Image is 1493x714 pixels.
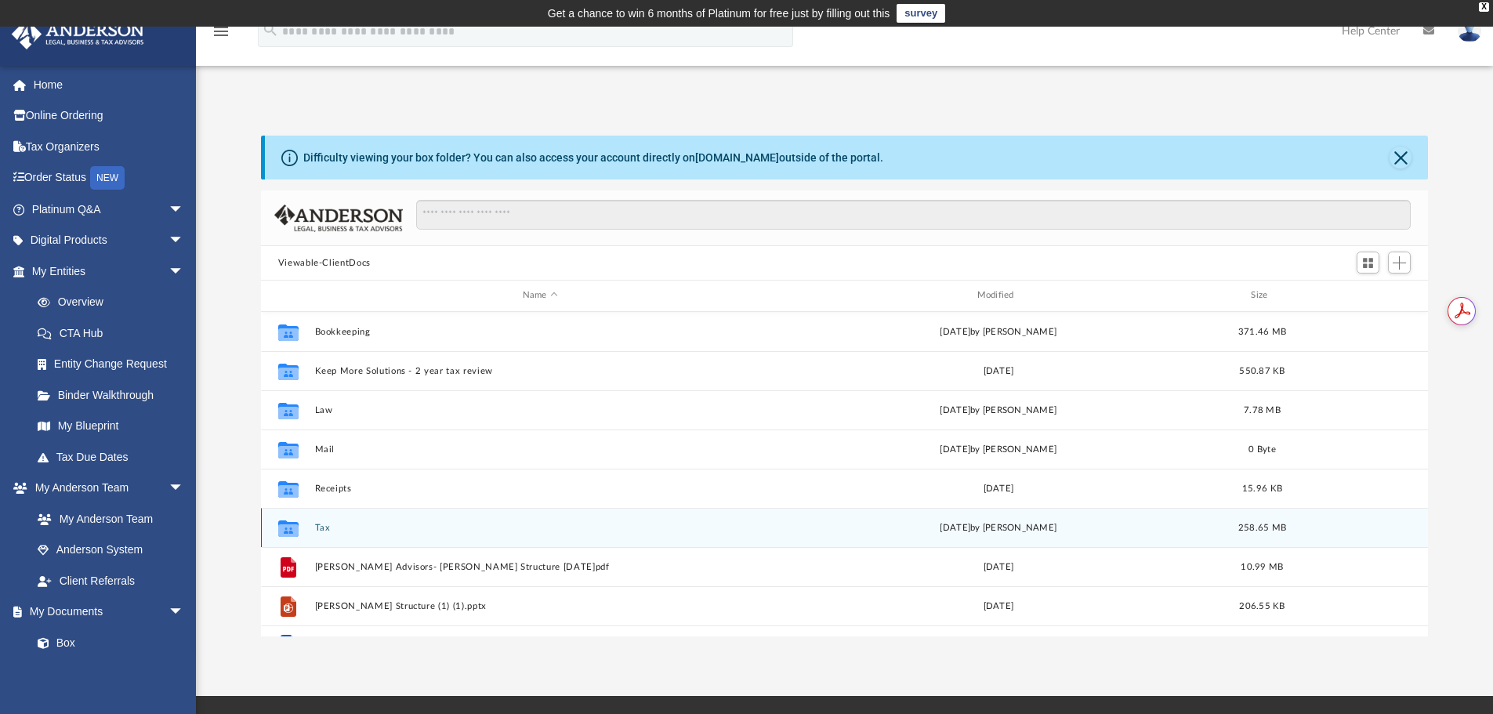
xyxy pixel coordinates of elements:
a: Box [22,627,192,658]
a: My Anderson Team [22,503,192,535]
span: 258.65 MB [1238,523,1286,531]
button: Close [1390,147,1411,169]
i: menu [212,22,230,41]
a: Client Referrals [22,565,200,596]
span: 550.87 KB [1239,366,1285,375]
button: Bookkeeping [314,327,766,337]
button: Switch to Grid View [1357,252,1380,274]
button: Law [314,405,766,415]
a: survey [897,4,945,23]
button: [PERSON_NAME] Advisors- [PERSON_NAME] Structure [DATE]pdf [314,562,766,572]
button: Receipts [314,484,766,494]
div: by [PERSON_NAME] [773,520,1224,535]
span: 15.96 KB [1242,484,1282,492]
a: Order StatusNEW [11,162,208,194]
div: [DATE] [773,481,1224,495]
i: search [262,21,279,38]
div: [DATE] by [PERSON_NAME] [773,403,1224,417]
div: [DATE] [773,560,1224,574]
div: Difficulty viewing your box folder? You can also access your account directly on outside of the p... [303,150,883,166]
a: Anderson System [22,535,200,566]
a: Tax Due Dates [22,441,208,473]
button: Tax [314,523,766,533]
a: Online Ordering [11,100,208,132]
button: [PERSON_NAME] Structure (1) (1).pptx [314,601,766,611]
div: Name [313,288,765,303]
span: arrow_drop_down [169,256,200,288]
img: Anderson Advisors Platinum Portal [7,19,149,49]
span: 7.78 MB [1244,405,1281,414]
span: arrow_drop_down [169,225,200,257]
div: Get a chance to win 6 months of Platinum for free just by filling out this [548,4,890,23]
img: User Pic [1458,20,1481,42]
button: Viewable-ClientDocs [278,256,371,270]
a: My Blueprint [22,411,200,442]
span: 371.46 MB [1238,327,1286,335]
span: 206.55 KB [1239,601,1285,610]
div: [DATE] by [PERSON_NAME] [773,442,1224,456]
div: close [1479,2,1489,12]
a: CTA Hub [22,317,208,349]
a: Tax Organizers [11,131,208,162]
span: arrow_drop_down [169,473,200,505]
div: NEW [90,166,125,190]
a: Entity Change Request [22,349,208,380]
a: menu [212,30,230,41]
div: [DATE] [773,364,1224,378]
a: My Anderson Teamarrow_drop_down [11,473,200,504]
div: [DATE] [773,599,1224,613]
a: My Entitiesarrow_drop_down [11,256,208,287]
a: Overview [22,287,208,318]
span: arrow_drop_down [169,596,200,629]
a: Digital Productsarrow_drop_down [11,225,208,256]
div: [DATE] by [PERSON_NAME] [773,324,1224,339]
span: arrow_drop_down [169,194,200,226]
a: Binder Walkthrough [22,379,208,411]
button: Mail [314,444,766,455]
div: Modified [772,288,1223,303]
button: Keep More Solutions - 2 year tax review [314,366,766,376]
a: My Documentsarrow_drop_down [11,596,200,628]
div: grid [261,312,1429,636]
div: id [1300,288,1410,303]
div: Size [1230,288,1293,303]
input: Search files and folders [416,200,1411,230]
a: [DOMAIN_NAME] [695,151,779,164]
a: Home [11,69,208,100]
button: Add [1388,252,1411,274]
span: [DATE] [940,523,970,531]
a: Platinum Q&Aarrow_drop_down [11,194,208,225]
a: Meeting Minutes [22,658,200,690]
span: 10.99 MB [1241,562,1283,571]
div: id [268,288,307,303]
span: 0 Byte [1248,444,1276,453]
